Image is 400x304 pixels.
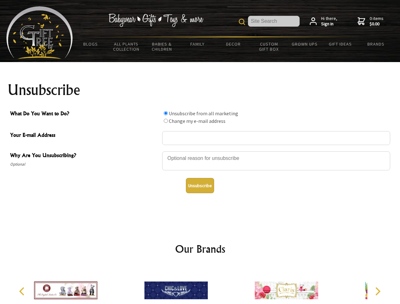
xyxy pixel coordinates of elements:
input: Site Search [248,16,300,27]
button: Previous [16,284,30,298]
a: Brands [358,37,394,51]
a: Babies & Children [144,37,180,56]
label: Unsubscribe from all marketing [169,110,238,117]
h1: Unsubscribe [8,82,393,98]
label: Change my e-mail address [169,118,225,124]
a: All Plants Collection [109,37,144,56]
span: 0 items [370,16,384,27]
a: Custom Gift Box [251,37,287,56]
img: Babyware - Gifts - Toys and more... [6,6,73,59]
span: Hi there, [321,16,337,27]
a: 0 items$0.00 [358,16,384,27]
textarea: Why Are You Unsubscribing? [162,151,390,170]
a: Grown Ups [287,37,322,51]
input: What Do You Want to Do? [164,119,168,123]
span: What Do You Want to Do? [10,110,159,119]
a: Gift Ideas [322,37,358,51]
span: Your E-mail Address [10,131,159,140]
strong: Sign in [321,21,337,27]
button: Unsubscribe [186,178,214,193]
strong: $0.00 [370,21,384,27]
a: Decor [215,37,251,51]
img: product search [239,19,245,25]
input: Your E-mail Address [162,131,390,145]
span: Optional [10,161,159,168]
a: BLOGS [73,37,109,51]
button: Next [371,284,384,298]
h2: Our Brands [13,241,388,256]
img: Babywear - Gifts - Toys & more [108,14,203,27]
a: Family [180,37,216,51]
a: Hi there,Sign in [310,16,337,27]
span: Why Are You Unsubscribing? [10,151,159,161]
input: What Do You Want to Do? [164,111,168,115]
